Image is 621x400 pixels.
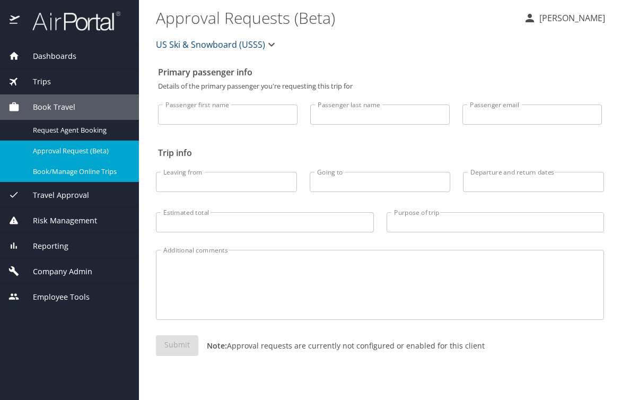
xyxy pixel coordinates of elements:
[20,50,76,62] span: Dashboards
[10,11,21,31] img: icon-airportal.png
[198,340,485,351] p: Approval requests are currently not configured or enabled for this client
[152,34,282,55] button: US Ski & Snowboard (USSS)
[156,1,515,34] h1: Approval Requests (Beta)
[519,8,609,28] button: [PERSON_NAME]
[20,266,92,277] span: Company Admin
[158,144,602,161] h2: Trip info
[156,37,265,52] span: US Ski & Snowboard (USSS)
[158,83,602,90] p: Details of the primary passenger you're requesting this trip for
[207,341,227,351] strong: Note:
[33,167,126,177] span: Book/Manage Online Trips
[20,76,51,88] span: Trips
[20,101,75,113] span: Book Travel
[33,146,126,156] span: Approval Request (Beta)
[158,64,602,81] h2: Primary passenger info
[20,215,97,227] span: Risk Management
[21,11,120,31] img: airportal-logo.png
[536,12,605,24] p: [PERSON_NAME]
[20,291,90,303] span: Employee Tools
[20,240,68,252] span: Reporting
[20,189,89,201] span: Travel Approval
[33,125,126,135] span: Request Agent Booking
